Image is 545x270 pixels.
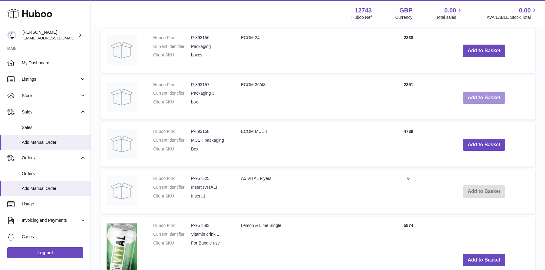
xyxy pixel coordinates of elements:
dt: Client SKU [153,52,191,58]
dt: Huboo P no [153,35,191,41]
span: Invoicing and Payments [22,218,80,223]
dd: Insert (VITAL) [191,184,229,190]
button: Add to Basket [463,92,505,104]
dd: P-957583 [191,223,229,228]
dt: Current identifier [153,137,191,143]
td: 0 [384,170,433,214]
strong: 12743 [355,6,372,15]
dd: For Bundle use [191,240,229,246]
img: ECOM 24 [107,35,137,65]
button: Add to Basket [463,45,505,57]
strong: GBP [399,6,412,15]
dt: Current identifier [153,184,191,190]
dd: Vitamin drink 1 [191,231,229,237]
dt: Current identifier [153,231,191,237]
img: al@vital-drinks.co.uk [7,31,16,40]
dt: Client SKU [153,99,191,105]
span: 0.00 [444,6,456,15]
span: Orders [22,155,80,161]
div: Huboo Ref [352,15,372,20]
span: Add Manual Order [22,186,86,191]
dd: box [191,99,229,105]
span: Sales [22,109,80,115]
dt: Huboo P no [153,176,191,181]
td: ECOM 24 [235,29,384,73]
span: Add Manual Order [22,140,86,145]
dd: P-893158 [191,129,229,134]
dd: Packaging [191,44,229,49]
a: Log out [7,247,83,258]
dd: Packaging 3 [191,90,229,96]
span: Usage [22,201,86,207]
dt: Client SKU [153,193,191,199]
dd: P-893156 [191,35,229,41]
span: My Dashboard [22,60,86,66]
dd: P-893157 [191,82,229,88]
div: [PERSON_NAME] [22,29,77,41]
dt: Huboo P no [153,82,191,88]
img: A5 VITAL Flyers [107,176,137,206]
dt: Huboo P no [153,129,191,134]
span: Sales [22,125,86,130]
span: Cases [22,234,86,240]
dt: Current identifier [153,90,191,96]
span: Stock [22,93,80,99]
td: 4739 [384,123,433,167]
dd: Box [191,146,229,152]
span: 0.00 [519,6,531,15]
dt: Huboo P no [153,223,191,228]
span: Orders [22,171,86,177]
img: ECOM 36/48 [107,82,137,112]
span: Listings [22,76,80,82]
span: [EMAIL_ADDRESS][DOMAIN_NAME] [22,35,89,40]
dd: MULTI packaging [191,137,229,143]
dd: Insert-1 [191,193,229,199]
dt: Client SKU [153,146,191,152]
span: AVAILABLE Stock Total [487,15,538,20]
dd: P-957525 [191,176,229,181]
td: A5 VITAL Flyers [235,170,384,214]
dt: Client SKU [153,240,191,246]
dt: Current identifier [153,44,191,49]
button: Add to Basket [463,139,505,151]
td: ECOM MULTI [235,123,384,167]
span: Total sales [436,15,463,20]
td: ECOM 36/48 [235,76,384,120]
td: 2338 [384,29,433,73]
a: 0.00 Total sales [436,6,463,20]
img: ECOM MULTI [107,129,137,159]
dd: boxes [191,52,229,58]
a: 0.00 AVAILABLE Stock Total [487,6,538,20]
td: 2351 [384,76,433,120]
button: Add to Basket [463,254,505,266]
div: Currency [395,15,413,20]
